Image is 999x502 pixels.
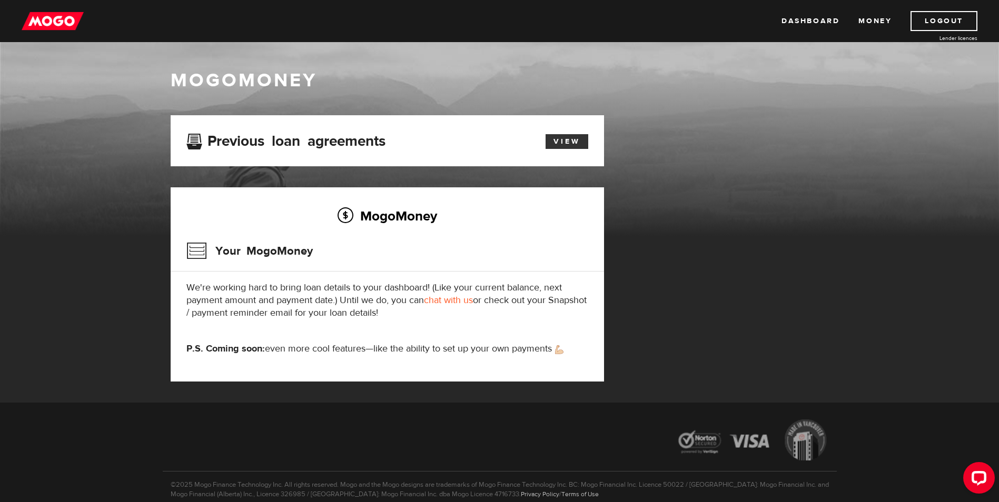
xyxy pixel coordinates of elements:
img: legal-icons-92a2ffecb4d32d839781d1b4e4802d7b.png [668,411,837,471]
img: strong arm emoji [555,345,563,354]
a: View [546,134,588,149]
a: Privacy Policy [521,490,559,498]
a: Lender licences [898,34,977,42]
h3: Your MogoMoney [186,237,313,265]
p: even more cool features—like the ability to set up your own payments [186,343,588,355]
a: Money [858,11,892,31]
h2: MogoMoney [186,205,588,227]
p: We're working hard to bring loan details to your dashboard! (Like your current balance, next paym... [186,282,588,319]
img: mogo_logo-11ee424be714fa7cbb0f0f49df9e16ec.png [22,11,84,31]
a: Dashboard [782,11,839,31]
strong: P.S. Coming soon: [186,343,265,355]
iframe: LiveChat chat widget [955,458,999,502]
p: ©2025 Mogo Finance Technology Inc. All rights reserved. Mogo and the Mogo designs are trademarks ... [163,471,837,499]
a: chat with us [424,294,473,306]
a: Logout [911,11,977,31]
h3: Previous loan agreements [186,133,385,146]
h1: MogoMoney [171,69,829,92]
a: Terms of Use [561,490,599,498]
